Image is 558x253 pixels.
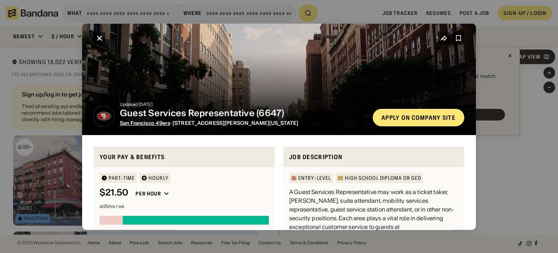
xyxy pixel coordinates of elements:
[100,204,269,209] div: at 25 hrs / wk
[109,175,135,181] div: Part-time
[289,152,458,161] div: Job Description
[94,106,114,126] img: San Francisco 49ers logo
[136,190,161,197] div: Per hour
[149,175,169,181] div: HOURLY
[345,175,421,181] div: High School Diploma or GED
[120,119,170,126] a: San Francisco 49ers
[120,120,367,126] div: · [STREET_ADDRESS][PERSON_NAME][US_STATE]
[298,175,331,181] div: Entry-Level
[100,152,269,161] div: Your pay & benefits
[120,102,367,106] div: Updated [DATE]
[381,114,456,120] div: Apply on company site
[120,108,367,118] div: Guest Services Representative (6647)
[100,187,128,198] div: $ 21.50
